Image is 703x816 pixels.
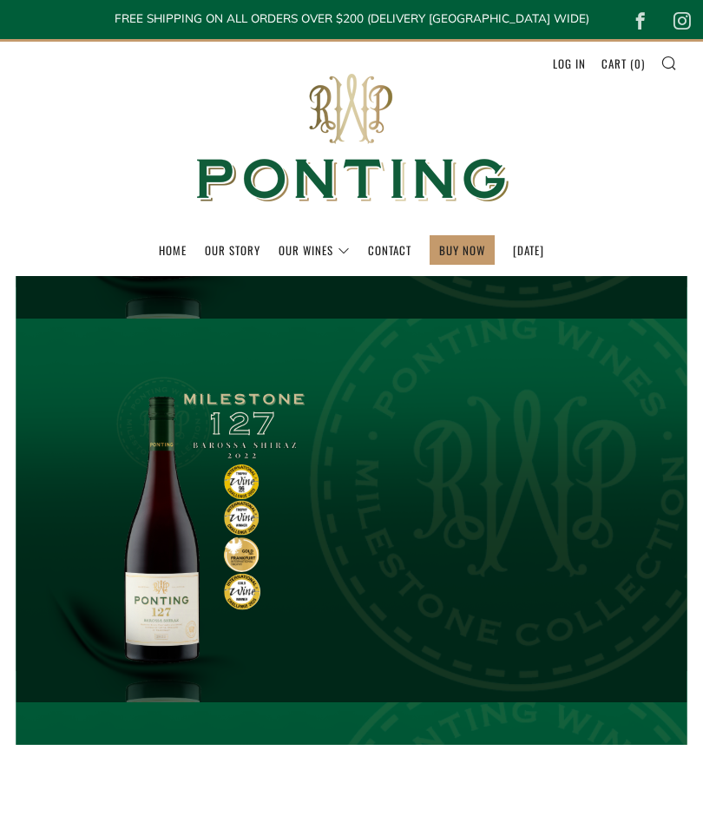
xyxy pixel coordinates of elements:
span: 0 [634,55,641,72]
a: [DATE] [513,236,544,264]
a: BUY NOW [439,236,485,264]
a: Log in [553,49,586,77]
a: Our Wines [279,236,350,264]
a: Our Story [205,236,260,264]
a: Contact [368,236,411,264]
img: Ponting Wines [178,42,525,235]
a: Cart (0) [601,49,645,77]
a: Home [159,236,187,264]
